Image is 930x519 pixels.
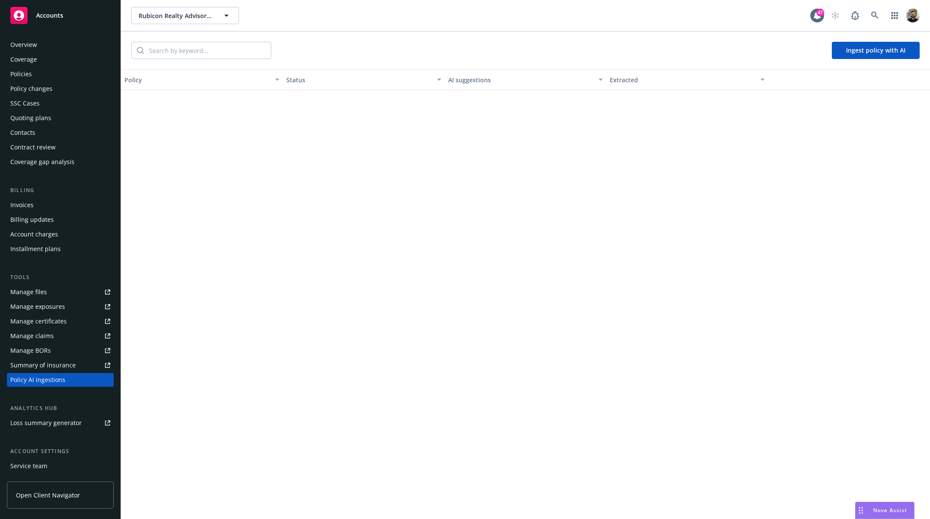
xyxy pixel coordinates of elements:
[445,69,607,90] button: AI suggestions
[10,474,65,488] div: Sales relationships
[10,140,56,154] div: Contract review
[886,7,903,24] a: Switch app
[906,9,920,22] img: photo
[7,273,114,282] div: Tools
[7,285,114,299] a: Manage files
[144,42,271,59] input: Search by keyword...
[873,507,907,514] span: Nova Assist
[10,227,58,241] div: Account charges
[856,502,866,519] div: Drag to move
[7,242,114,256] a: Installment plans
[10,242,61,256] div: Installment plans
[10,38,37,52] div: Overview
[866,7,883,24] a: Search
[610,75,755,84] div: Extracted
[10,198,34,212] div: Invoices
[124,75,270,84] div: Policy
[7,67,114,81] a: Policies
[10,459,47,473] div: Service team
[10,300,65,314] div: Manage exposures
[7,416,114,430] a: Loss summary generator
[7,140,114,154] a: Contract review
[10,329,54,343] div: Manage claims
[10,96,40,110] div: SSC Cases
[36,12,63,19] span: Accounts
[7,53,114,66] a: Coverage
[131,7,239,24] button: Rubicon Realty Advisors Inc
[7,404,114,413] div: Analytics hub
[7,447,114,456] div: Account settings
[10,416,82,430] div: Loss summary generator
[7,82,114,96] a: Policy changes
[832,42,920,59] button: Ingest policy with AI
[448,75,594,84] div: AI suggestions
[16,491,80,500] span: Open Client Navigator
[10,358,76,372] div: Summary of insurance
[10,82,53,96] div: Policy changes
[10,314,67,328] div: Manage certificates
[286,75,432,84] div: Status
[7,186,114,195] div: Billing
[121,69,283,90] button: Policy
[7,373,114,387] a: Policy AI ingestions
[816,9,824,16] div: 47
[7,198,114,212] a: Invoices
[7,300,114,314] a: Manage exposures
[283,69,445,90] button: Status
[827,7,844,24] a: Start snowing
[7,111,114,125] a: Quoting plans
[7,344,114,357] a: Manage BORs
[10,344,51,357] div: Manage BORs
[7,3,114,28] a: Accounts
[7,227,114,241] a: Account charges
[139,11,213,20] span: Rubicon Realty Advisors Inc
[7,96,114,110] a: SSC Cases
[10,373,65,387] div: Policy AI ingestions
[606,69,768,90] button: Extracted
[7,155,114,169] a: Coverage gap analysis
[10,111,51,125] div: Quoting plans
[10,155,74,169] div: Coverage gap analysis
[10,285,47,299] div: Manage files
[846,7,864,24] a: Report a Bug
[10,126,35,140] div: Contacts
[10,67,32,81] div: Policies
[7,38,114,52] a: Overview
[137,47,144,54] svg: Search
[7,126,114,140] a: Contacts
[7,329,114,343] a: Manage claims
[855,502,914,519] button: Nova Assist
[7,213,114,227] a: Billing updates
[7,358,114,372] a: Summary of insurance
[7,459,114,473] a: Service team
[7,314,114,328] a: Manage certificates
[10,53,37,66] div: Coverage
[7,474,114,488] a: Sales relationships
[10,213,54,227] div: Billing updates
